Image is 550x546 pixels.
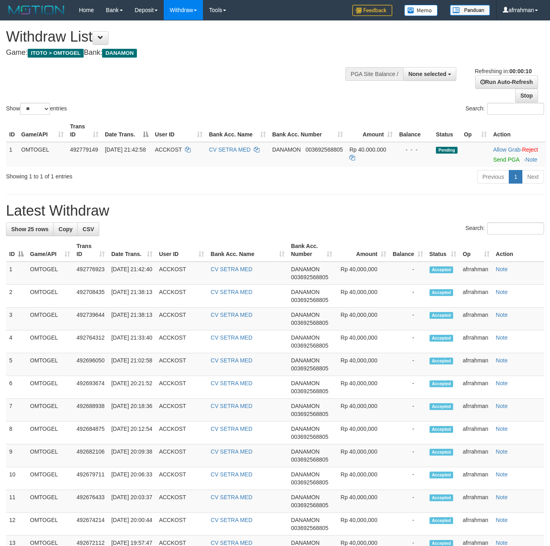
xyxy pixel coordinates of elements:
[389,376,426,399] td: -
[70,146,98,153] span: 492779149
[6,490,27,513] td: 11
[73,422,108,444] td: 492684875
[335,422,389,444] td: Rp 40,000,000
[335,376,389,399] td: Rp 40,000,000
[522,170,544,184] a: Next
[73,285,108,308] td: 492708435
[430,266,454,273] span: Accepted
[291,380,320,386] span: DANAMON
[522,146,538,153] a: Reject
[460,490,493,513] td: afrrahman
[460,444,493,467] td: afrrahman
[291,342,328,349] span: Copy 003692568805 to clipboard
[6,239,27,262] th: ID: activate to sort column descending
[496,426,508,432] a: Note
[27,262,73,285] td: OMTOGEL
[156,422,207,444] td: ACCKOST
[6,308,27,330] td: 3
[291,471,320,478] span: DANAMON
[430,289,454,296] span: Accepted
[82,226,94,232] span: CSV
[526,156,538,163] a: Note
[389,513,426,536] td: -
[475,68,532,74] span: Refreshing in:
[291,411,328,417] span: Copy 003692568805 to clipboard
[211,312,252,318] a: CV SETRA MED
[291,494,320,500] span: DANAMON
[477,170,509,184] a: Previous
[108,444,156,467] td: [DATE] 20:09:38
[430,312,454,319] span: Accepted
[77,222,99,236] a: CSV
[291,517,320,523] span: DANAMON
[211,334,252,341] a: CV SETRA MED
[27,422,73,444] td: OMTOGEL
[102,49,137,58] span: DANAMON
[335,330,389,353] td: Rp 40,000,000
[209,146,251,153] a: CV SETRA MED
[108,490,156,513] td: [DATE] 20:03:37
[291,334,320,341] span: DANAMON
[349,146,386,153] span: Rp 40.000.000
[73,353,108,376] td: 492696050
[430,335,454,342] span: Accepted
[291,266,320,272] span: DANAMON
[291,297,328,303] span: Copy 003692568805 to clipboard
[496,380,508,386] a: Note
[335,399,389,422] td: Rp 40,000,000
[6,4,67,16] img: MOTION_logo.png
[426,239,460,262] th: Status: activate to sort column ascending
[291,479,328,486] span: Copy 003692568805 to clipboard
[108,308,156,330] td: [DATE] 21:38:13
[460,308,493,330] td: afrrahman
[6,513,27,536] td: 12
[6,467,27,490] td: 10
[6,103,67,115] label: Show entries
[108,422,156,444] td: [DATE] 20:12:54
[291,274,328,280] span: Copy 003692568805 to clipboard
[18,142,67,167] td: OMTOGEL
[207,239,288,262] th: Bank Acc. Name: activate to sort column ascending
[430,403,454,410] span: Accepted
[496,517,508,523] a: Note
[335,239,389,262] th: Amount: activate to sort column ascending
[6,222,54,236] a: Show 25 rows
[346,119,396,142] th: Amount: activate to sort column ascending
[6,169,223,180] div: Showing 1 to 1 of 1 entries
[460,422,493,444] td: afrrahman
[460,399,493,422] td: afrrahman
[108,239,156,262] th: Date Trans.: activate to sort column ascending
[475,75,538,89] a: Run Auto-Refresh
[291,312,320,318] span: DANAMON
[515,89,538,102] a: Stop
[352,5,392,16] img: Feedback.jpg
[490,119,546,142] th: Action
[335,262,389,285] td: Rp 40,000,000
[291,540,320,546] span: DANAMON
[460,239,493,262] th: Op: activate to sort column ascending
[291,426,320,432] span: DANAMON
[272,146,301,153] span: DANAMON
[6,399,27,422] td: 7
[335,353,389,376] td: Rp 40,000,000
[27,513,73,536] td: OMTOGEL
[389,422,426,444] td: -
[389,444,426,467] td: -
[291,289,320,295] span: DANAMON
[156,467,207,490] td: ACCKOST
[211,380,252,386] a: CV SETRA MED
[108,262,156,285] td: [DATE] 21:42:40
[496,471,508,478] a: Note
[408,71,446,77] span: None selected
[430,426,454,433] span: Accepted
[496,334,508,341] a: Note
[211,403,252,409] a: CV SETRA MED
[493,156,519,163] a: Send PGA
[291,357,320,364] span: DANAMON
[291,502,328,508] span: Copy 003692568805 to clipboard
[496,357,508,364] a: Note
[108,330,156,353] td: [DATE] 21:33:40
[291,320,328,326] span: Copy 003692568805 to clipboard
[211,289,252,295] a: CV SETRA MED
[73,376,108,399] td: 492693674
